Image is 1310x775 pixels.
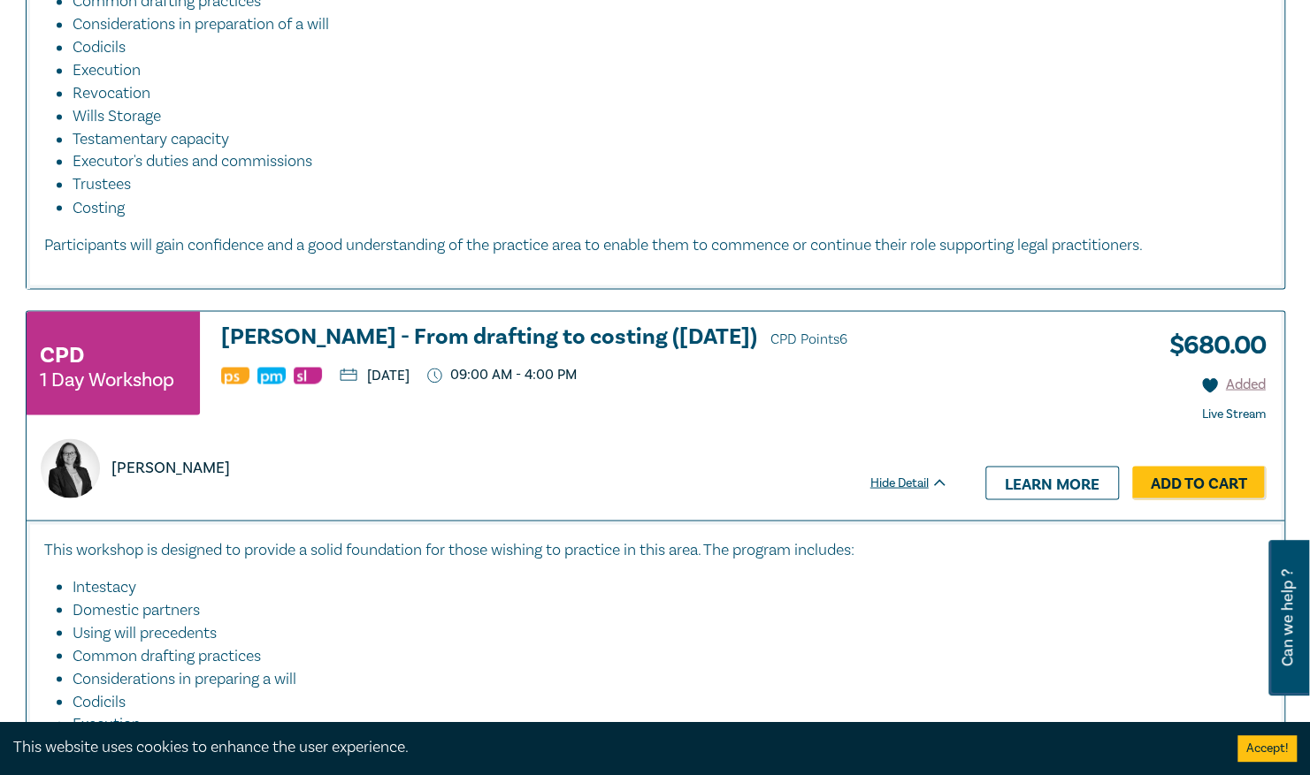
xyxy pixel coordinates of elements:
li: Revocation [73,82,1249,105]
h3: [PERSON_NAME] - From drafting to costing ([DATE]) [221,324,948,351]
img: Substantive Law [294,367,322,384]
li: Wills Storage [73,105,1249,128]
li: Trustees [73,173,1249,196]
p: [DATE] [340,368,410,382]
small: 1 Day Workshop [40,370,174,388]
p: This workshop is designed to provide a solid foundation for those wishing to practice in this are... [44,538,1267,561]
div: This website uses cookies to enhance the user experience. [13,736,1211,759]
a: Add to Cart [1132,466,1266,499]
h3: $ 680.00 [1156,324,1266,365]
li: Execution [73,59,1249,82]
div: Hide Detail [870,474,968,491]
button: Added [1202,374,1266,394]
a: Learn more [985,466,1119,499]
li: Testamentary capacity [73,128,1249,151]
li: Codicils [73,36,1249,59]
p: Participants will gain confidence and a good understanding of the practice area to enable them to... [44,233,1267,256]
button: Accept cookies [1237,735,1297,762]
img: Professional Skills [221,367,249,384]
span: CPD Points 6 [770,330,847,347]
p: [PERSON_NAME] [111,456,230,479]
li: Costing [73,196,1267,219]
img: Practice Management & Business Skills [257,367,286,384]
li: Executor's duties and commissions [73,150,1249,173]
a: [PERSON_NAME] - From drafting to costing ([DATE]) CPD Points6 [221,324,948,351]
li: Considerations in preparation of a will [73,13,1249,36]
li: Using will precedents [73,621,1249,644]
li: Considerations in preparing a will [73,667,1249,690]
li: Common drafting practices [73,644,1249,667]
li: Codicils [73,690,1249,713]
h3: CPD [40,338,84,370]
p: 09:00 AM - 4:00 PM [427,366,577,383]
img: https://s3.ap-southeast-2.amazonaws.com/leo-cussen-store-production-content/Contacts/Naomi%20Guye... [41,438,100,498]
li: Domestic partners [73,598,1249,621]
li: Execution [73,712,1249,735]
li: Intestacy [73,575,1249,598]
span: Can we help ? [1279,551,1296,685]
strong: Live Stream [1202,406,1266,422]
